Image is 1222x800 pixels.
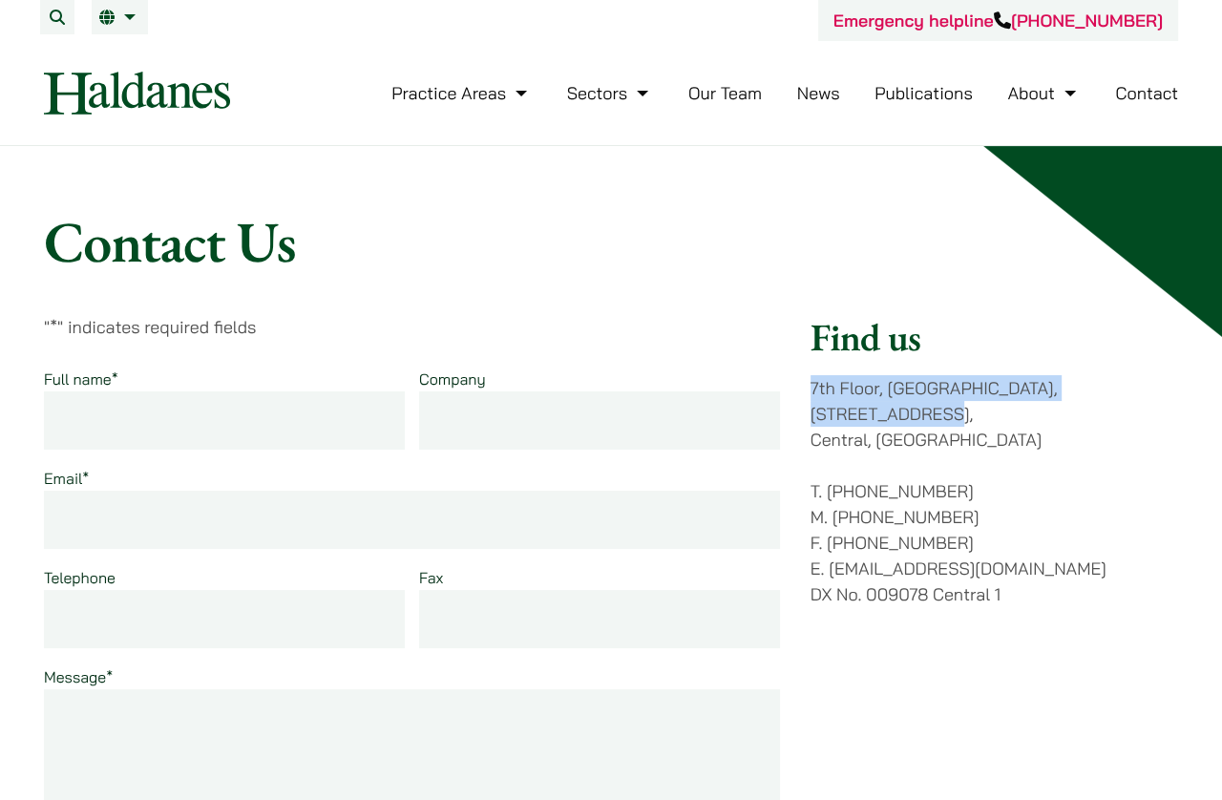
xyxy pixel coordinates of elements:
label: Email [44,469,89,488]
a: News [797,82,840,104]
a: Contact [1115,82,1178,104]
img: Logo of Haldanes [44,72,230,115]
a: Practice Areas [391,82,532,104]
label: Full name [44,369,118,389]
a: Our Team [688,82,762,104]
label: Fax [419,568,443,587]
a: Sectors [567,82,653,104]
label: Message [44,667,113,686]
h2: Find us [811,314,1178,360]
p: " " indicates required fields [44,314,780,340]
a: About [1007,82,1080,104]
p: T. [PHONE_NUMBER] M. [PHONE_NUMBER] F. [PHONE_NUMBER] E. [EMAIL_ADDRESS][DOMAIN_NAME] DX No. 0090... [811,478,1178,607]
p: 7th Floor, [GEOGRAPHIC_DATA], [STREET_ADDRESS], Central, [GEOGRAPHIC_DATA] [811,375,1178,453]
a: Emergency helpline[PHONE_NUMBER] [833,10,1163,32]
h1: Contact Us [44,207,1178,276]
a: EN [99,10,140,25]
label: Company [419,369,486,389]
label: Telephone [44,568,116,587]
a: Publications [874,82,973,104]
